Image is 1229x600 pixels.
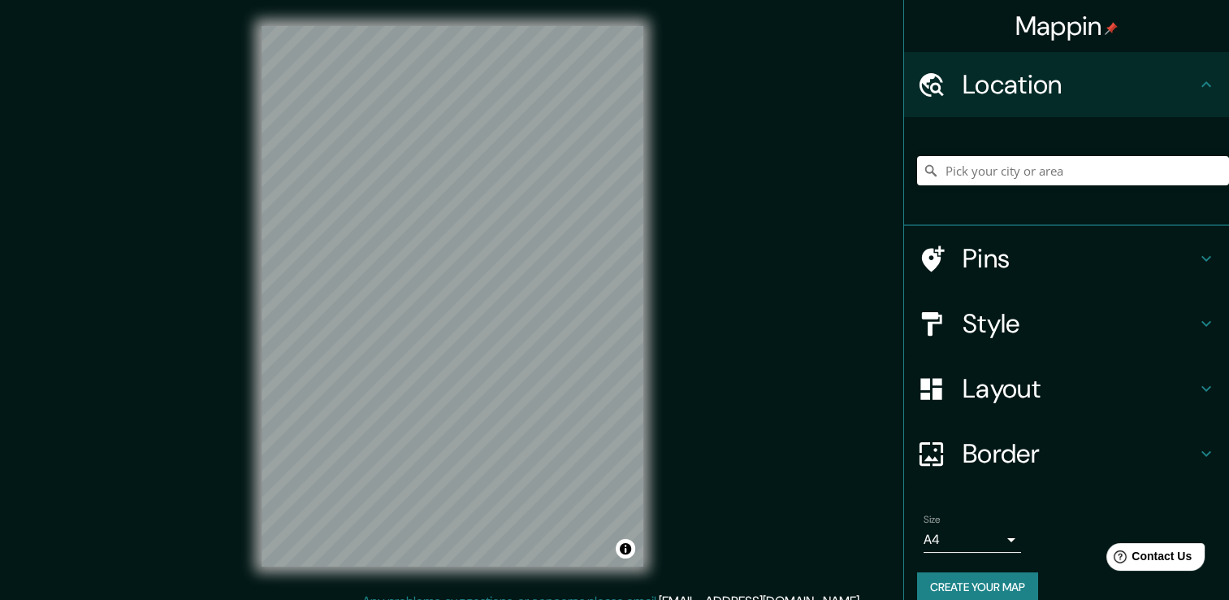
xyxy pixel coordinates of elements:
[1084,537,1211,582] iframe: Help widget launcher
[963,242,1197,275] h4: Pins
[904,356,1229,421] div: Layout
[963,437,1197,470] h4: Border
[616,539,635,559] button: Toggle attribution
[1105,22,1118,35] img: pin-icon.png
[963,372,1197,405] h4: Layout
[904,226,1229,291] div: Pins
[924,527,1021,553] div: A4
[262,26,643,567] canvas: Map
[904,421,1229,486] div: Border
[904,291,1229,356] div: Style
[963,307,1197,340] h4: Style
[904,52,1229,117] div: Location
[963,68,1197,101] h4: Location
[917,156,1229,185] input: Pick your city or area
[924,513,941,527] label: Size
[1015,10,1119,42] h4: Mappin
